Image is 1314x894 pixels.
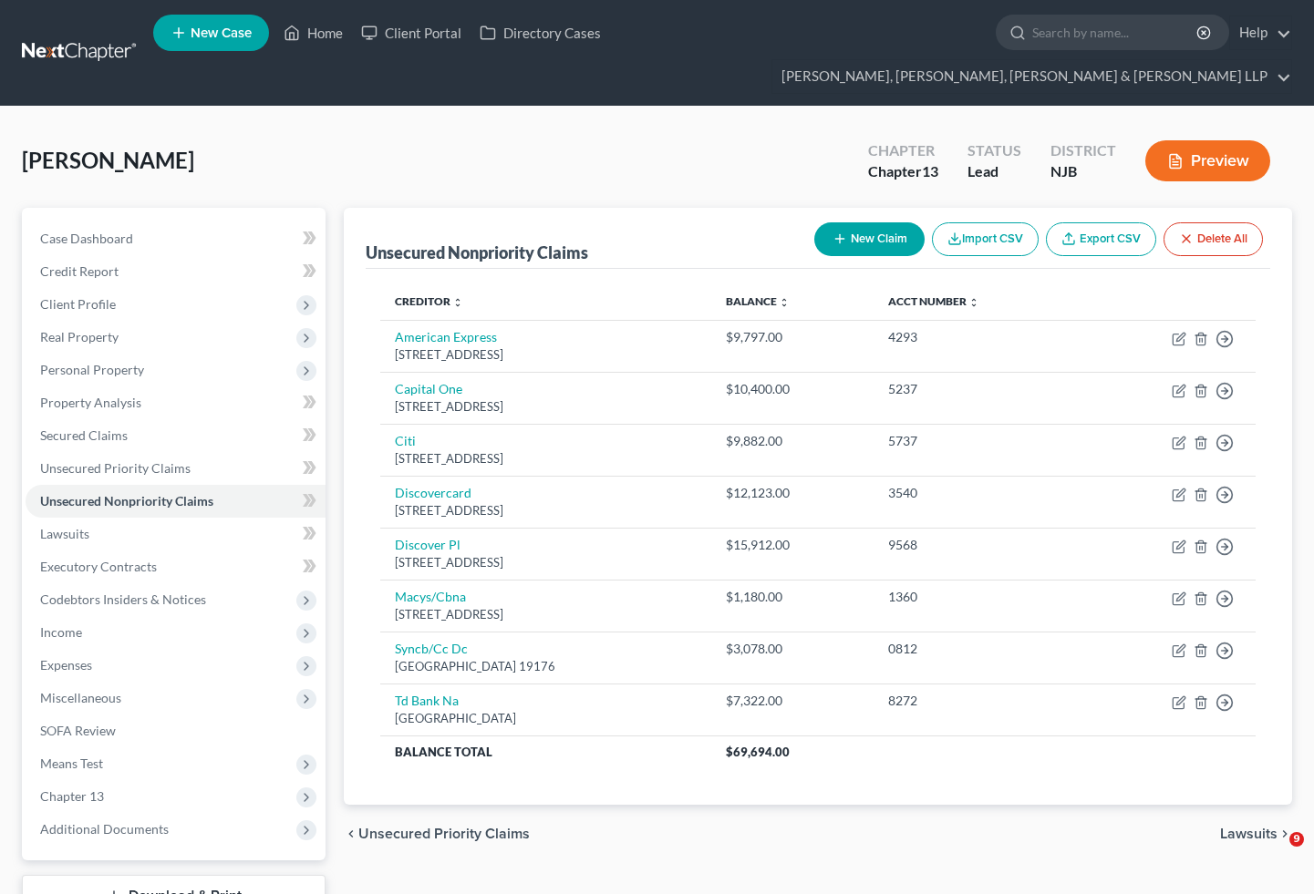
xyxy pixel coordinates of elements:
[344,827,530,841] button: chevron_left Unsecured Priority Claims
[395,658,697,675] div: [GEOGRAPHIC_DATA] 19176
[26,255,326,288] a: Credit Report
[395,710,697,727] div: [GEOGRAPHIC_DATA]
[395,537,460,552] a: Discover Pl
[968,297,979,308] i: unfold_more
[395,398,697,416] div: [STREET_ADDRESS]
[922,162,938,180] span: 13
[395,294,463,308] a: Creditor unfold_more
[726,432,859,450] div: $9,882.00
[1220,827,1278,841] span: Lawsuits
[26,550,326,583] a: Executory Contracts
[1252,832,1296,876] iframe: Intercom live chat
[395,554,697,571] div: [STREET_ADDRESS]
[1278,827,1292,841] i: chevron_right
[40,755,103,771] span: Means Test
[888,328,1069,346] div: 4293
[274,16,352,49] a: Home
[1289,832,1304,847] span: 9
[40,493,213,509] span: Unsecured Nonpriority Claims
[40,657,92,673] span: Expenses
[868,140,938,161] div: Chapter
[1164,222,1263,256] button: Delete All
[40,427,128,443] span: Secured Claims
[40,821,169,837] span: Additional Documents
[888,588,1069,606] div: 1360
[366,241,588,263] div: Unsecured Nonpriority Claims
[26,222,326,255] a: Case Dashboard
[967,161,1021,182] div: Lead
[22,147,194,173] span: [PERSON_NAME]
[40,296,116,312] span: Client Profile
[471,16,610,49] a: Directory Cases
[395,381,462,396] a: Capital One
[40,395,141,410] span: Property Analysis
[1145,140,1270,181] button: Preview
[932,222,1039,256] button: Import CSV
[395,589,466,604] a: Macys/Cbna
[888,294,979,308] a: Acct Number unfold_more
[395,485,471,500] a: Discovercard
[772,60,1291,93] a: [PERSON_NAME], [PERSON_NAME], [PERSON_NAME] & [PERSON_NAME] LLP
[888,536,1069,554] div: 9568
[395,693,459,708] a: Td Bank Na
[26,419,326,452] a: Secured Claims
[395,450,697,468] div: [STREET_ADDRESS]
[726,380,859,398] div: $10,400.00
[888,432,1069,450] div: 5737
[352,16,471,49] a: Client Portal
[1046,222,1156,256] a: Export CSV
[726,745,790,759] span: $69,694.00
[40,362,144,377] span: Personal Property
[1220,827,1292,841] button: Lawsuits chevron_right
[726,294,790,308] a: Balance unfold_more
[40,559,157,574] span: Executory Contracts
[814,222,925,256] button: New Claim
[726,692,859,710] div: $7,322.00
[395,433,416,448] a: Citi
[40,624,82,640] span: Income
[344,827,358,841] i: chevron_left
[395,346,697,364] div: [STREET_ADDRESS]
[395,606,697,623] div: [STREET_ADDRESS]
[726,328,859,346] div: $9,797.00
[40,263,119,279] span: Credit Report
[40,460,191,476] span: Unsecured Priority Claims
[888,484,1069,502] div: 3540
[967,140,1021,161] div: Status
[395,641,468,656] a: Syncb/Cc Dc
[1050,161,1116,182] div: NJB
[726,588,859,606] div: $1,180.00
[358,827,530,841] span: Unsecured Priority Claims
[40,329,119,344] span: Real Property
[726,640,859,658] div: $3,078.00
[888,692,1069,710] div: 8272
[40,231,133,246] span: Case Dashboard
[779,297,790,308] i: unfold_more
[395,329,497,344] a: American Express
[395,502,697,519] div: [STREET_ADDRESS]
[40,723,116,738] span: SOFA Review
[726,536,859,554] div: $15,912.00
[868,161,938,182] div: Chapter
[40,526,89,541] span: Lawsuits
[40,591,206,607] span: Codebtors Insiders & Notices
[191,26,252,40] span: New Case
[1230,16,1291,49] a: Help
[726,484,859,502] div: $12,123.00
[40,788,104,804] span: Chapter 13
[888,640,1069,658] div: 0812
[26,714,326,747] a: SOFA Review
[1032,15,1199,49] input: Search by name...
[452,297,463,308] i: unfold_more
[380,735,711,768] th: Balance Total
[1050,140,1116,161] div: District
[26,518,326,550] a: Lawsuits
[888,380,1069,398] div: 5237
[26,485,326,518] a: Unsecured Nonpriority Claims
[26,452,326,485] a: Unsecured Priority Claims
[40,690,121,705] span: Miscellaneous
[26,386,326,419] a: Property Analysis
